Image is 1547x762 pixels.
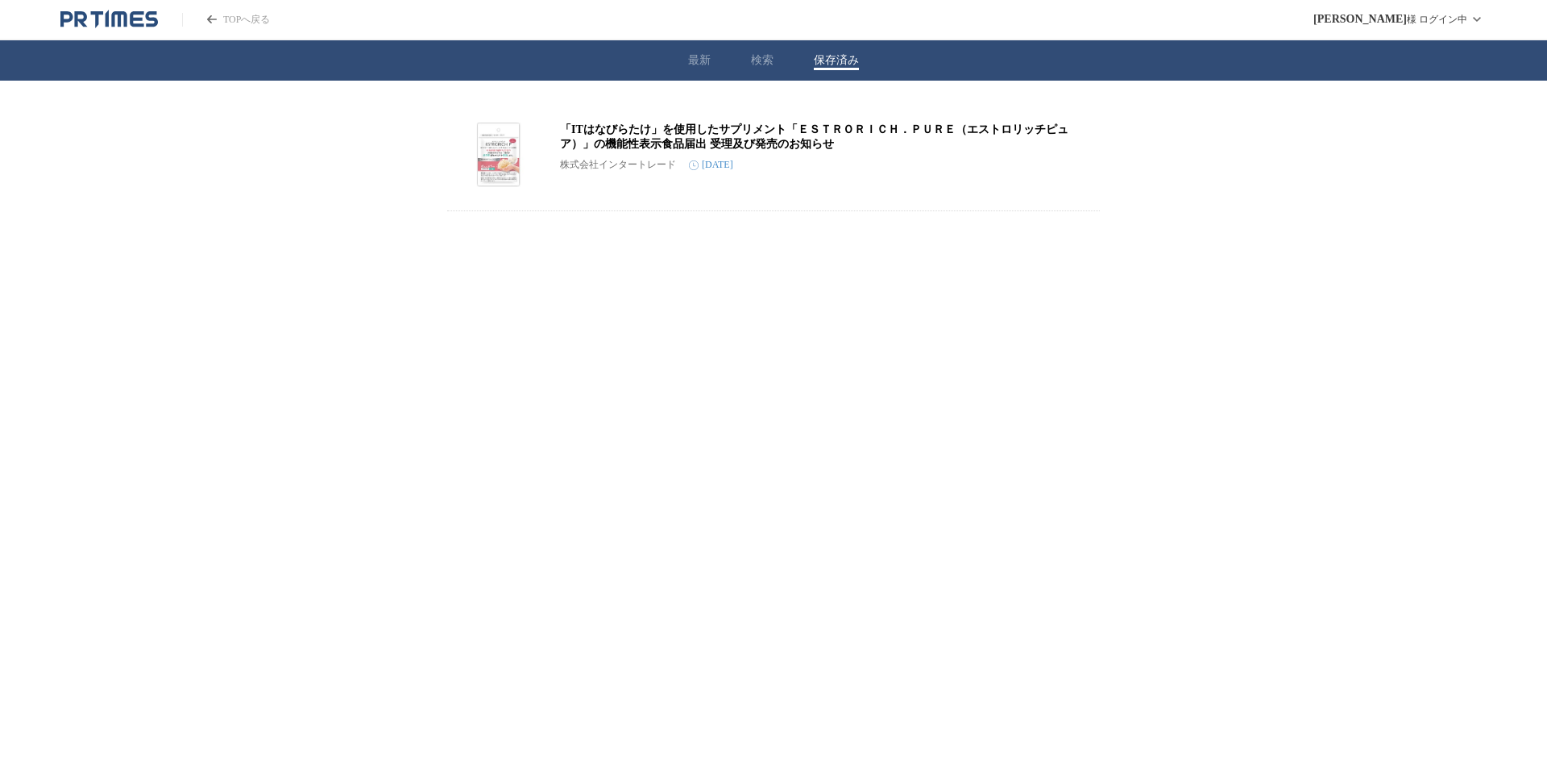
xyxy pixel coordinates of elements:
button: 検索 [751,53,773,68]
time: [DATE] [689,159,733,171]
button: 保存済み [814,53,859,68]
button: 最新 [688,53,711,68]
span: [PERSON_NAME] [1313,13,1407,26]
a: 「ITはなびらたけ」を使用したサプリメント「ＥＳＴＲＯＲＩＣＨ．ＰＵＲＥ（エストロリッチピュア）」の機能性表示食品届出 受理及び発売のお知らせ [560,123,1068,150]
a: PR TIMESのトップページはこちら [60,10,158,29]
p: 株式会社インタートレード [560,158,676,172]
img: 「ITはなびらたけ」を使用したサプリメント「ＥＳＴＲＯＲＩＣＨ．ＰＵＲＥ（エストロリッチピュア）」の機能性表示食品届出 受理及び発売のお知らせ [450,123,547,187]
a: PR TIMESのトップページはこちら [182,13,270,27]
